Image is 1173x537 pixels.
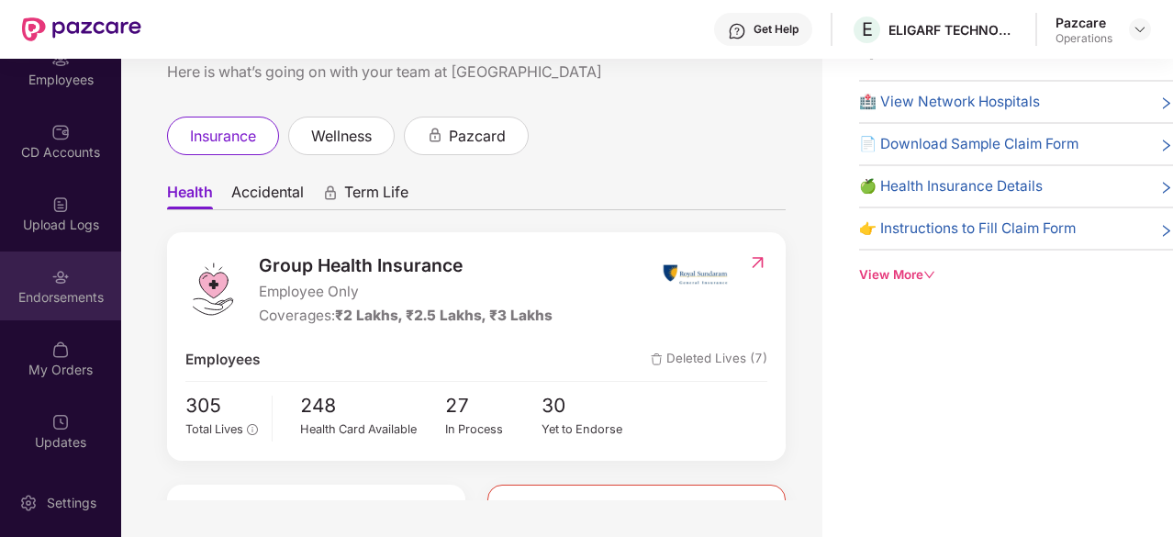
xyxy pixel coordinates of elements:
span: ₹2 Lakhs, ₹2.5 Lakhs, ₹3 Lakhs [335,307,553,324]
div: ELIGARF TECHNOLOGIES PRIVATE LIMITED [888,21,1017,39]
div: Here is what’s going on with your team at [GEOGRAPHIC_DATA] [167,61,786,84]
img: insurerIcon [661,252,730,297]
span: right [1159,137,1173,155]
span: wellness [311,125,372,148]
span: pazcard [449,125,506,148]
div: View More [859,265,1173,285]
span: Total Lives [185,422,243,436]
div: Health Card Available [300,420,445,439]
span: 📄 Download Sample Claim Form [859,133,1078,155]
img: svg+xml;base64,PHN2ZyBpZD0iSGVscC0zMngzMiIgeG1sbnM9Imh0dHA6Ly93d3cudzMub3JnLzIwMDAvc3ZnIiB3aWR0aD... [728,22,746,40]
span: Deleted Lives (7) [651,349,767,371]
img: deleteIcon [651,353,663,365]
div: animation [322,185,339,201]
img: svg+xml;base64,PHN2ZyBpZD0iRW1wbG95ZWVzIiB4bWxucz0iaHR0cDovL3d3dy53My5vcmcvMjAwMC9zdmciIHdpZHRoPS... [51,50,70,69]
div: Pazcare [1056,14,1112,31]
div: Operations [1056,31,1112,46]
span: Group Health Insurance [259,252,553,279]
span: 248 [300,391,445,421]
img: svg+xml;base64,PHN2ZyBpZD0iQ0RfQWNjb3VudHMiIGRhdGEtbmFtZT0iQ0QgQWNjb3VudHMiIHhtbG5zPSJodHRwOi8vd3... [51,123,70,141]
span: insurance [190,125,256,148]
div: Settings [41,494,102,512]
span: 🏥 View Network Hospitals [859,91,1040,113]
div: Yet to Endorse [542,420,639,439]
div: animation [427,127,443,143]
span: right [1159,179,1173,197]
div: In Process [445,420,542,439]
span: info-circle [247,424,257,434]
span: 27 [445,391,542,421]
img: svg+xml;base64,PHN2ZyBpZD0iTXlfT3JkZXJzIiBkYXRhLW5hbWU9Ik15IE9yZGVycyIgeG1sbnM9Imh0dHA6Ly93d3cudz... [51,341,70,359]
img: svg+xml;base64,PHN2ZyBpZD0iVXBkYXRlZCIgeG1sbnM9Imh0dHA6Ly93d3cudzMub3JnLzIwMDAvc3ZnIiB3aWR0aD0iMj... [51,413,70,431]
img: svg+xml;base64,PHN2ZyBpZD0iRHJvcGRvd24tMzJ4MzIiIHhtbG5zPSJodHRwOi8vd3d3LnczLm9yZy8yMDAwL3N2ZyIgd2... [1133,22,1147,37]
span: 🍏 Health Insurance Details [859,175,1043,197]
div: Get Help [754,22,799,37]
div: Coverages: [259,305,553,327]
img: logo [185,262,240,317]
img: svg+xml;base64,PHN2ZyBpZD0iU2V0dGluZy0yMHgyMCIgeG1sbnM9Imh0dHA6Ly93d3cudzMub3JnLzIwMDAvc3ZnIiB3aW... [19,494,38,512]
img: New Pazcare Logo [22,17,141,41]
span: right [1159,95,1173,113]
img: svg+xml;base64,PHN2ZyBpZD0iRW5kb3JzZW1lbnRzIiB4bWxucz0iaHR0cDovL3d3dy53My5vcmcvMjAwMC9zdmciIHdpZH... [51,268,70,286]
span: Accidental [231,183,304,209]
span: 305 [185,391,258,421]
span: 30 [542,391,639,421]
img: RedirectIcon [748,253,767,272]
span: Employees [185,349,260,371]
span: Term Life [344,183,408,209]
span: 👉 Instructions to Fill Claim Form [859,218,1076,240]
span: Health [167,183,213,209]
img: svg+xml;base64,PHN2ZyBpZD0iVXBsb2FkX0xvZ3MiIGRhdGEtbmFtZT0iVXBsb2FkIExvZ3MiIHhtbG5zPSJodHRwOi8vd3... [51,196,70,214]
span: E [862,18,873,40]
span: down [923,269,935,281]
span: right [1159,221,1173,240]
span: Employee Only [259,281,553,303]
